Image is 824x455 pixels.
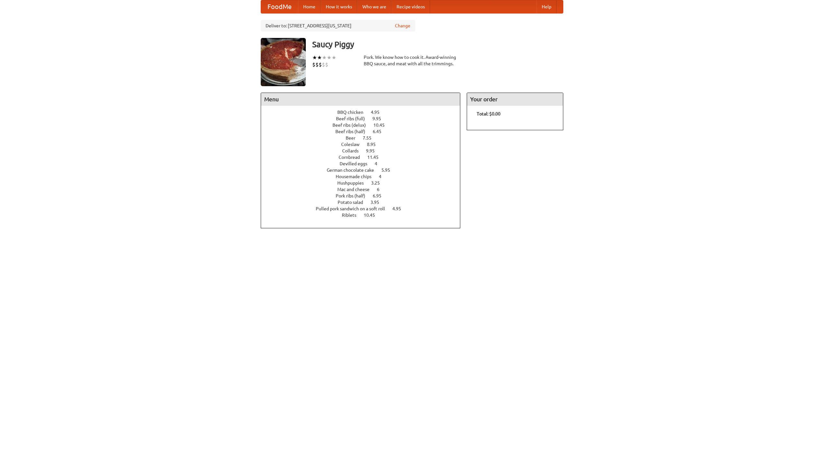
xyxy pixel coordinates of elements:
a: Change [395,23,410,29]
span: 9.95 [372,116,388,121]
span: 4 [375,161,384,166]
span: Coleslaw [341,142,366,147]
span: Pork ribs (half) [336,193,372,198]
span: Beef ribs (half) [335,129,372,134]
a: Coleslaw 8.95 [341,142,388,147]
a: Riblets 10.45 [342,213,387,218]
span: 4.95 [392,206,407,211]
li: $ [319,61,322,68]
span: 6.45 [373,129,388,134]
span: Beer [346,135,362,141]
li: ★ [332,54,336,61]
span: 10.45 [373,123,391,128]
a: Beef ribs (half) 6.45 [335,129,393,134]
a: Mac and cheese 6 [337,187,391,192]
a: FoodMe [261,0,298,13]
span: 8.95 [367,142,382,147]
a: Pork ribs (half) 6.95 [336,193,393,198]
a: Help [537,0,557,13]
span: 10.45 [364,213,381,218]
a: How it works [321,0,357,13]
span: 7.55 [363,135,378,141]
a: Beef ribs (delux) 10.45 [332,123,397,128]
div: Deliver to: [STREET_ADDRESS][US_STATE] [261,20,415,32]
div: Pork. We know how to cook it. Award-winning BBQ sauce, and meat with all the trimmings. [364,54,460,67]
span: 11.45 [367,155,385,160]
a: Who we are [357,0,391,13]
li: ★ [317,54,322,61]
span: Potato salad [338,200,370,205]
span: Beef ribs (delux) [332,123,372,128]
span: Cornbread [339,155,366,160]
a: Potato salad 3.95 [338,200,391,205]
li: $ [315,61,319,68]
span: 4 [379,174,388,179]
a: Pulled pork sandwich on a soft roll 4.95 [316,206,413,211]
a: Recipe videos [391,0,430,13]
b: Total: $0.00 [477,111,501,116]
span: Collards [342,148,365,153]
span: German chocolate cake [327,168,380,173]
li: $ [322,61,325,68]
span: Beef ribs (full) [336,116,371,121]
a: BBQ chicken 4.95 [337,110,391,115]
span: 9.95 [366,148,381,153]
a: Beer 7.55 [346,135,383,141]
a: Home [298,0,321,13]
h3: Saucy Piggy [312,38,563,51]
li: $ [325,61,328,68]
span: Devilled eggs [340,161,374,166]
span: 6 [377,187,386,192]
h4: Your order [467,93,563,106]
a: Devilled eggs 4 [340,161,389,166]
a: Hushpuppies 3.25 [337,180,392,186]
span: Housemade chips [336,174,378,179]
span: Hushpuppies [337,180,370,186]
h4: Menu [261,93,460,106]
li: ★ [312,54,317,61]
a: German chocolate cake 5.95 [327,168,402,173]
a: Collards 9.95 [342,148,387,153]
span: Riblets [342,213,363,218]
span: 6.95 [373,193,388,198]
span: BBQ chicken [337,110,370,115]
a: Cornbread 11.45 [339,155,390,160]
span: 5.95 [381,168,397,173]
li: ★ [327,54,332,61]
li: $ [312,61,315,68]
img: angular.jpg [261,38,306,86]
li: ★ [322,54,327,61]
a: Housemade chips 4 [336,174,393,179]
span: 3.95 [370,200,386,205]
span: 4.95 [371,110,386,115]
span: 3.25 [371,180,386,186]
a: Beef ribs (full) 9.95 [336,116,393,121]
span: Mac and cheese [337,187,376,192]
span: Pulled pork sandwich on a soft roll [316,206,391,211]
